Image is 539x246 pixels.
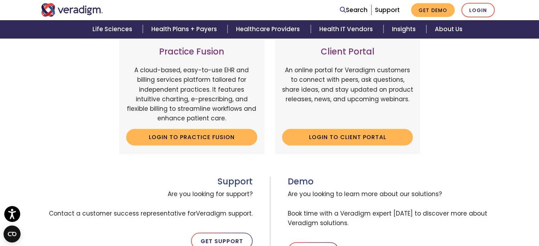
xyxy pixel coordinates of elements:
p: A cloud-based, easy-to-use EHR and billing services platform tailored for independent practices. ... [126,65,257,123]
span: Veradigm support. [196,209,253,218]
a: Insights [383,20,426,38]
a: Search [340,5,367,15]
h3: Practice Fusion [126,47,257,57]
a: Health Plans + Payers [143,20,228,38]
span: Are you looking to learn more about our solutions? Book time with a Veradigm expert [DATE] to dis... [288,187,498,231]
a: Login to Client Portal [282,129,413,145]
a: Life Sciences [84,20,143,38]
span: Are you looking for support? Contact a customer success representative for [41,187,253,221]
h3: Support [41,177,253,187]
a: Healthcare Providers [228,20,310,38]
a: Login [461,3,495,17]
a: About Us [426,20,471,38]
iframe: Drift Chat Widget [403,195,530,238]
a: Support [375,6,400,14]
h3: Client Portal [282,47,413,57]
h3: Demo [288,177,498,187]
a: Get Demo [411,3,455,17]
p: An online portal for Veradigm customers to connect with peers, ask questions, share ideas, and st... [282,65,413,123]
img: Veradigm logo [41,3,103,17]
a: Health IT Vendors [311,20,383,38]
a: Login to Practice Fusion [126,129,257,145]
button: Open CMP widget [4,225,21,242]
